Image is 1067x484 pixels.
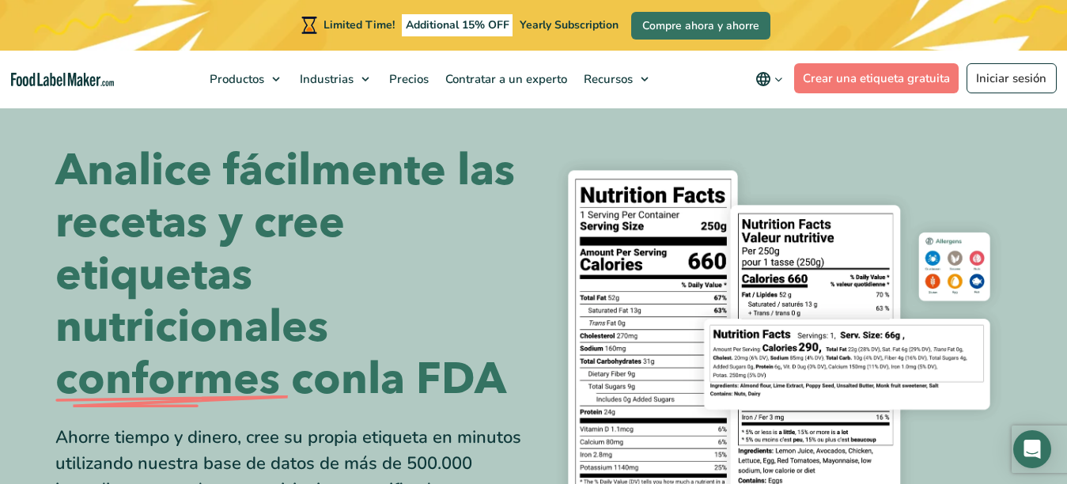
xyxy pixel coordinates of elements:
[324,17,395,32] span: Limited Time!
[520,17,619,32] span: Yearly Subscription
[576,51,656,108] a: Recursos
[381,51,433,108] a: Precios
[295,71,355,87] span: Industrias
[292,51,377,108] a: Industrias
[794,63,959,93] a: Crear una etiqueta gratuita
[384,71,430,87] span: Precios
[202,51,288,108] a: Productos
[631,12,770,40] a: Compre ahora y ahorre
[55,145,522,406] h1: Analice fácilmente las recetas y cree etiquetas nutricionales la FDA
[1013,430,1051,468] div: Open Intercom Messenger
[205,71,266,87] span: Productos
[441,71,569,87] span: Contratar a un experto
[402,14,513,36] span: Additional 15% OFF
[579,71,634,87] span: Recursos
[437,51,572,108] a: Contratar a un experto
[967,63,1057,93] a: Iniciar sesión
[55,354,368,406] span: conformes con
